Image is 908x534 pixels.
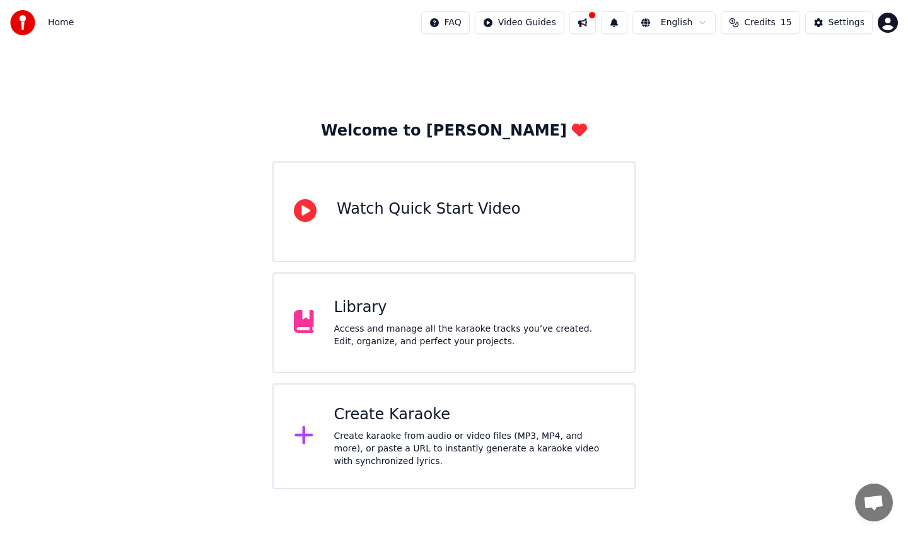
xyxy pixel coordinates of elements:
nav: breadcrumb [48,16,74,29]
button: Video Guides [475,11,564,34]
div: Library [334,298,615,318]
button: FAQ [421,11,470,34]
div: Access and manage all the karaoke tracks you’ve created. Edit, organize, and perfect your projects. [334,323,615,348]
div: Watch Quick Start Video [337,199,520,219]
div: Welcome to [PERSON_NAME] [321,121,587,141]
span: Home [48,16,74,29]
span: Credits [744,16,775,29]
div: Create Karaoke [334,405,615,425]
div: Create karaoke from audio or video files (MP3, MP4, and more), or paste a URL to instantly genera... [334,430,615,468]
div: Settings [829,16,864,29]
button: Settings [805,11,873,34]
button: Credits15 [721,11,800,34]
span: 15 [781,16,792,29]
div: Open de chat [855,484,893,521]
img: youka [10,10,35,35]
